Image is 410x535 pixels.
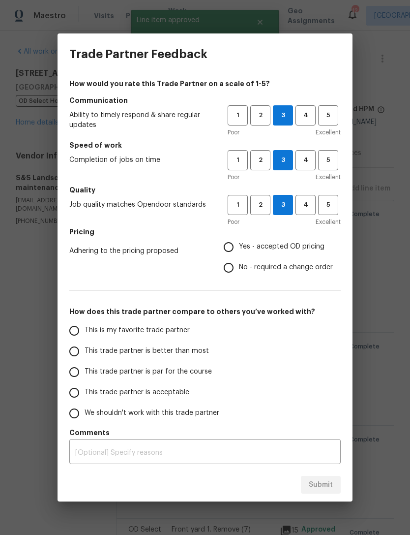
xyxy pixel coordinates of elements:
[295,105,316,126] button: 4
[85,387,189,398] span: This trade partner is acceptable
[229,155,247,166] span: 1
[273,110,293,121] span: 3
[69,428,341,438] h5: Comments
[319,110,337,121] span: 5
[85,325,190,336] span: This is my favorite trade partner
[228,172,239,182] span: Poor
[69,95,341,105] h5: Communication
[229,110,247,121] span: 1
[228,195,248,215] button: 1
[228,217,239,227] span: Poor
[69,320,341,424] div: How does this trade partner compare to others you’ve worked with?
[316,127,341,137] span: Excellent
[251,199,269,211] span: 2
[296,155,315,166] span: 4
[250,195,270,215] button: 2
[319,155,337,166] span: 5
[250,105,270,126] button: 2
[251,155,269,166] span: 2
[69,140,341,150] h5: Speed of work
[239,262,333,273] span: No - required a change order
[85,408,219,418] span: We shouldn't work with this trade partner
[316,172,341,182] span: Excellent
[69,246,208,256] span: Adhering to the pricing proposed
[296,199,315,211] span: 4
[69,200,212,210] span: Job quality matches Opendoor standards
[251,110,269,121] span: 2
[69,110,212,130] span: Ability to timely respond & share regular updates
[318,105,338,126] button: 5
[273,199,293,211] span: 3
[69,79,341,89] h4: How would you rate this Trade Partner on a scale of 1-5?
[228,105,248,126] button: 1
[239,242,324,252] span: Yes - accepted OD pricing
[295,150,316,170] button: 4
[228,150,248,170] button: 1
[69,227,341,237] h5: Pricing
[296,110,315,121] span: 4
[85,346,209,356] span: This trade partner is better than most
[273,150,293,170] button: 3
[273,195,293,215] button: 3
[273,105,293,126] button: 3
[295,195,316,215] button: 4
[228,127,239,137] span: Poor
[69,47,207,61] h3: Trade Partner Feedback
[273,155,293,166] span: 3
[85,367,212,377] span: This trade partner is par for the course
[318,195,338,215] button: 5
[316,217,341,227] span: Excellent
[69,155,212,165] span: Completion of jobs on time
[229,199,247,211] span: 1
[224,237,341,278] div: Pricing
[250,150,270,170] button: 2
[69,307,341,316] h5: How does this trade partner compare to others you’ve worked with?
[319,199,337,211] span: 5
[69,185,341,195] h5: Quality
[318,150,338,170] button: 5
